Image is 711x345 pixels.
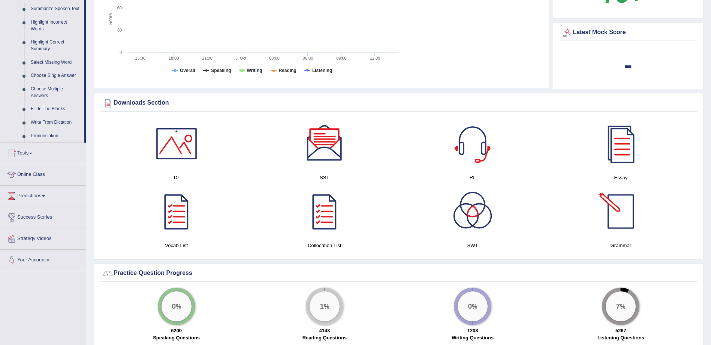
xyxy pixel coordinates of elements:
div: % [310,291,340,321]
strong: 5267 [615,328,626,333]
a: Select Missing Word [27,56,84,69]
a: Highlight Correct Summary [27,36,84,55]
big: 7 [616,302,620,310]
div: Latest Mock Score [561,27,695,38]
text: 60 [117,6,122,10]
h4: RL [403,174,543,181]
div: % [458,291,488,321]
big: 1 [320,302,324,310]
a: Predictions [0,186,86,204]
div: % [162,291,192,321]
tspan: Writing [247,68,262,73]
tspan: Speaking [211,68,231,73]
h4: SST [254,174,395,181]
text: 0 [120,50,122,55]
b: - [624,51,632,78]
h4: DI [106,174,247,181]
tspan: Reading [279,68,296,73]
div: Downloads Section [102,97,695,109]
text: 21:00 [202,56,213,60]
text: 06:00 [303,56,313,60]
h4: Grammar [551,241,691,249]
strong: 6200 [171,328,182,333]
a: Pronunciation [27,129,84,143]
h4: Essay [551,174,691,181]
big: 0 [468,302,472,310]
a: Write From Dictation [27,116,84,129]
text: 15:00 [135,56,145,60]
label: Speaking Questions [153,334,200,341]
a: Summarize Spoken Text [27,2,84,16]
a: Highlight Incorrect Words [27,16,84,36]
strong: 4143 [319,328,330,333]
h4: Vocab List [106,241,247,249]
tspan: Listening [312,68,332,73]
tspan: Score [108,13,113,25]
tspan: 3. Oct [235,56,246,60]
a: Your Account [0,250,86,268]
a: Fill In The Blanks [27,102,84,116]
label: Reading Questions [302,334,347,341]
div: % [606,291,636,321]
text: 03:00 [269,56,280,60]
h4: Collocation List [254,241,395,249]
a: Online Class [0,164,86,183]
label: Writing Questions [452,334,494,341]
big: 0 [172,302,176,310]
a: Tests [0,143,86,162]
text: 12:00 [370,56,380,60]
a: Choose Multiple Answers [27,82,84,102]
div: Practice Question Progress [102,268,695,279]
label: Listening Questions [597,334,644,341]
a: Strategy Videos [0,228,86,247]
text: 30 [117,28,122,32]
a: Success Stories [0,207,86,226]
h4: SWT [403,241,543,249]
tspan: Overall [180,68,195,73]
text: 09:00 [336,56,347,60]
strong: 1208 [467,328,478,333]
text: 18:00 [169,56,179,60]
a: Choose Single Answer [27,69,84,82]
